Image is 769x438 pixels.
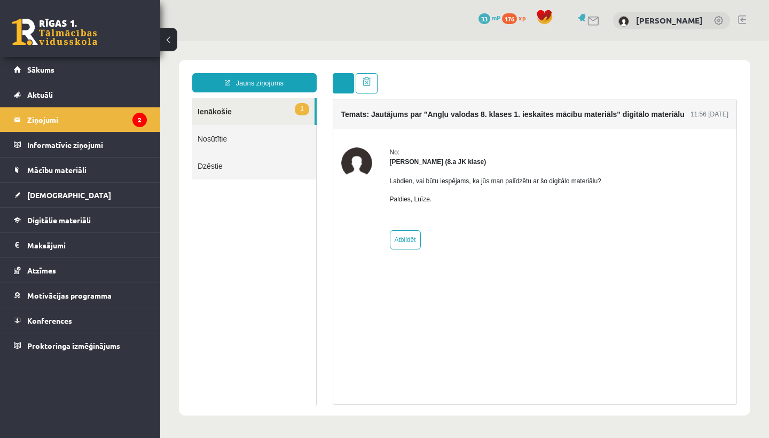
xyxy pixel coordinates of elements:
p: Labdien, vai būtu iespējams, ka jūs man palīdzētu ar šo digitālo materiālu? [230,135,441,145]
a: 33 mP [478,13,500,22]
p: Paldies, Luīze. [230,153,441,163]
legend: Maksājumi [27,233,147,257]
a: 176 xp [502,13,531,22]
a: Konferences [14,308,147,333]
span: 33 [478,13,490,24]
a: Sākums [14,57,147,82]
span: [DEMOGRAPHIC_DATA] [27,190,111,200]
img: Adriana Villa [618,16,629,27]
a: Dzēstie [32,111,156,138]
a: Ziņojumi2 [14,107,147,132]
span: Digitālie materiāli [27,215,91,225]
a: Motivācijas programma [14,283,147,308]
span: Sākums [27,65,54,74]
a: Jauns ziņojums [32,32,156,51]
a: 1Ienākošie [32,57,154,84]
span: Konferences [27,316,72,325]
a: Atzīmes [14,258,147,283]
span: Aktuāli [27,90,53,99]
span: Atzīmes [27,265,56,275]
span: 176 [502,13,517,24]
a: Atbildēt [230,189,261,208]
span: mP [492,13,500,22]
span: 1 [135,62,148,74]
a: [PERSON_NAME] [636,15,703,26]
a: Aktuāli [14,82,147,107]
div: No: [230,106,441,116]
img: Luīze Vasiļjeva [181,106,212,137]
a: Digitālie materiāli [14,208,147,232]
div: 11:56 [DATE] [530,68,568,78]
span: Motivācijas programma [27,291,112,300]
span: xp [519,13,525,22]
a: [DEMOGRAPHIC_DATA] [14,183,147,207]
h4: Temats: Jautājums par "Angļu valodas 8. klases 1. ieskaites mācību materiāls" digitālo materiālu [181,69,524,77]
a: Informatīvie ziņojumi [14,132,147,157]
legend: Informatīvie ziņojumi [27,132,147,157]
i: 2 [132,113,147,127]
span: Proktoringa izmēģinājums [27,341,120,350]
a: Mācību materiāli [14,158,147,182]
a: Rīgas 1. Tālmācības vidusskola [12,19,97,45]
a: Proktoringa izmēģinājums [14,333,147,358]
legend: Ziņojumi [27,107,147,132]
span: Mācību materiāli [27,165,87,175]
strong: [PERSON_NAME] (8.a JK klase) [230,117,326,124]
a: Maksājumi [14,233,147,257]
a: Nosūtītie [32,84,156,111]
